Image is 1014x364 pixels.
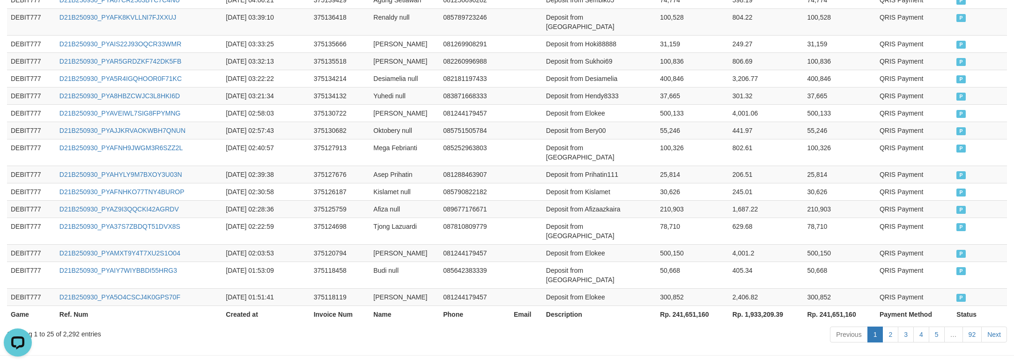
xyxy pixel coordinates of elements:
td: DEBIT777 [7,288,56,306]
a: 92 [962,327,982,342]
th: Phone [439,306,510,323]
td: DEBIT777 [7,218,56,244]
a: 2 [882,327,898,342]
td: Tjong Lazuardi [370,218,439,244]
span: PAID [956,127,966,135]
td: [DATE] 02:03:53 [222,244,310,262]
span: PAID [956,41,966,49]
a: D21B250930_PYAIS22J93OQCR33WMR [59,40,181,48]
td: Asep Prihatin [370,166,439,183]
td: 375124698 [310,218,370,244]
td: QRIS Payment [876,70,953,87]
td: 082181197433 [439,70,510,87]
span: PAID [956,250,966,258]
td: DEBIT777 [7,166,56,183]
td: Deposit from Elokee [542,288,656,306]
td: [DATE] 03:39:10 [222,8,310,35]
td: DEBIT777 [7,35,56,52]
td: [DATE] 03:21:34 [222,87,310,104]
th: Rp. 241,651,160 [656,306,729,323]
td: 30,626 [656,183,729,200]
td: QRIS Payment [876,139,953,166]
td: [DATE] 02:22:59 [222,218,310,244]
td: DEBIT777 [7,139,56,166]
td: 085789723246 [439,8,510,35]
td: QRIS Payment [876,52,953,70]
td: QRIS Payment [876,218,953,244]
th: Name [370,306,439,323]
td: 37,665 [803,87,876,104]
td: 300,852 [656,288,729,306]
td: 375126187 [310,183,370,200]
td: QRIS Payment [876,8,953,35]
td: Deposit from Sukhoi69 [542,52,656,70]
td: Yuhedi null [370,87,439,104]
td: 085642383339 [439,262,510,288]
td: Oktobery null [370,122,439,139]
td: 375127676 [310,166,370,183]
td: [PERSON_NAME] [370,104,439,122]
th: Created at [222,306,310,323]
td: 210,903 [656,200,729,218]
td: [DATE] 03:32:13 [222,52,310,70]
td: [DATE] 02:40:57 [222,139,310,166]
td: 301.32 [729,87,804,104]
td: 30,626 [803,183,876,200]
td: QRIS Payment [876,122,953,139]
span: PAID [956,14,966,22]
a: D21B250930_PYAFNHKO77TNY4BUROP [59,188,185,196]
td: 500,150 [656,244,729,262]
a: Previous [830,327,867,342]
td: 085751505784 [439,122,510,139]
th: Payment Method [876,306,953,323]
td: 249.27 [729,35,804,52]
td: DEBIT777 [7,87,56,104]
td: [DATE] 02:28:36 [222,200,310,218]
td: Deposit from Hendy8333 [542,87,656,104]
td: 78,710 [803,218,876,244]
a: D21B250930_PYAVEIWL7SIG8FPYMNG [59,109,181,117]
td: 55,246 [803,122,876,139]
td: QRIS Payment [876,104,953,122]
a: … [944,327,963,342]
td: 085790822182 [439,183,510,200]
td: 78,710 [656,218,729,244]
td: Renaldy null [370,8,439,35]
td: 081244179457 [439,288,510,306]
td: 500,133 [656,104,729,122]
td: 083871668333 [439,87,510,104]
span: PAID [956,267,966,275]
td: [DATE] 02:39:38 [222,166,310,183]
td: 25,814 [656,166,729,183]
td: Deposit from Hoki88888 [542,35,656,52]
td: 100,528 [803,8,876,35]
td: [DATE] 02:30:58 [222,183,310,200]
td: [DATE] 01:51:41 [222,288,310,306]
td: 375130682 [310,122,370,139]
button: Open LiveChat chat widget [4,4,32,32]
a: D21B250930_PYAHYLY9M7BXOY3U03N [59,171,182,178]
span: PAID [956,58,966,66]
span: PAID [956,206,966,214]
td: 806.69 [729,52,804,70]
td: 31,159 [803,35,876,52]
td: 629.68 [729,218,804,244]
td: 375127913 [310,139,370,166]
td: DEBIT777 [7,122,56,139]
td: DEBIT777 [7,183,56,200]
th: Status [953,306,1007,323]
td: QRIS Payment [876,244,953,262]
td: Afiza null [370,200,439,218]
td: 087810809779 [439,218,510,244]
th: Game [7,306,56,323]
td: 500,133 [803,104,876,122]
td: 100,528 [656,8,729,35]
td: 100,836 [656,52,729,70]
td: DEBIT777 [7,8,56,35]
td: Deposit from Prihatin111 [542,166,656,183]
span: PAID [956,75,966,83]
td: Desiamelia null [370,70,439,87]
td: Deposit from Desiamelia [542,70,656,87]
td: 400,846 [656,70,729,87]
td: [PERSON_NAME] [370,52,439,70]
